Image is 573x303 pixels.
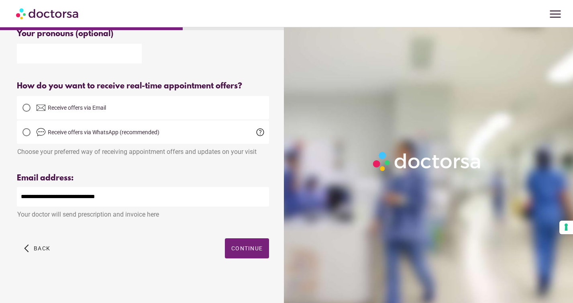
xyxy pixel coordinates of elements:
[548,6,563,22] span: menu
[17,82,269,91] div: How do you want to receive real-time appointment offers?
[231,245,263,252] span: Continue
[370,149,484,174] img: Logo-Doctorsa-trans-White-partial-flat.png
[36,127,46,137] img: chat
[17,207,269,218] div: Your doctor will send prescription and invoice here
[36,103,46,113] img: email
[48,129,159,135] span: Receive offers via WhatsApp (recommended)
[255,127,265,137] span: help
[16,4,80,23] img: Doctorsa.com
[17,29,269,39] div: Your pronouns (optional)
[17,174,269,183] div: Email address:
[17,144,269,156] div: Choose your preferred way of receiving appointment offers and updates on your visit
[21,238,53,258] button: arrow_back_ios Back
[225,238,269,258] button: Continue
[48,104,106,111] span: Receive offers via Email
[34,245,50,252] span: Back
[559,221,573,234] button: Your consent preferences for tracking technologies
